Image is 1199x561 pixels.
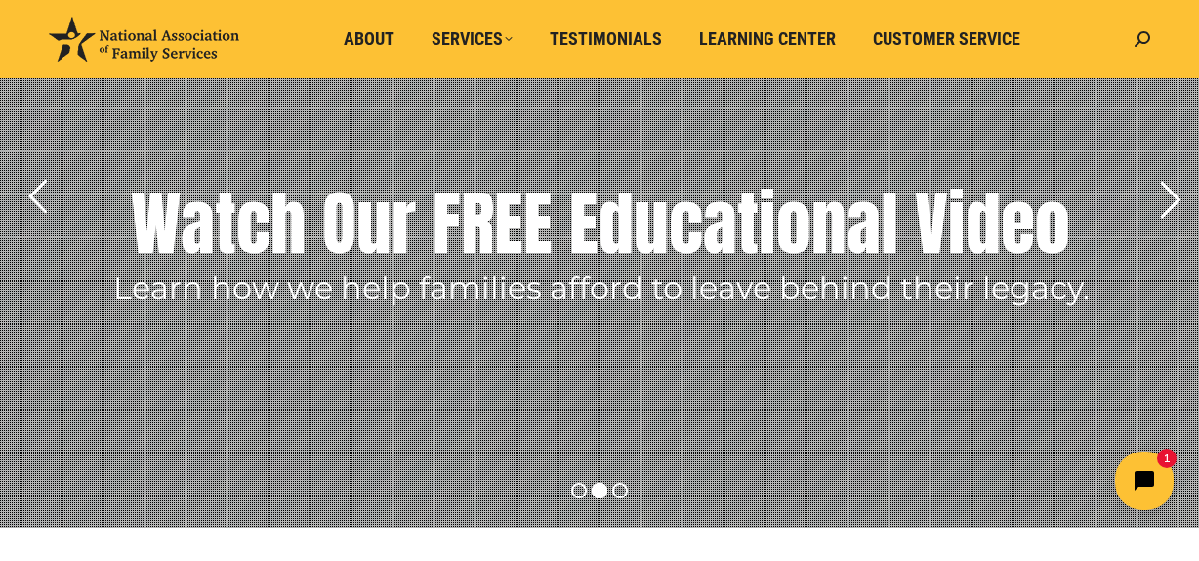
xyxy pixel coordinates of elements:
span: About [344,28,394,50]
span: Customer Service [873,28,1020,50]
a: Customer Service [859,21,1034,58]
a: Testimonials [536,21,676,58]
a: Learning Center [685,21,849,58]
iframe: Tidio Chat [854,435,1190,527]
span: Testimonials [550,28,662,50]
a: About [330,21,408,58]
span: Learning Center [699,28,836,50]
img: National Association of Family Services [49,17,239,62]
rs-layer: Learn how we help families afford to leave behind their legacy. [113,274,1090,303]
rs-layer: Watch Our FREE Educational Video [131,175,1070,273]
span: Services [432,28,513,50]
